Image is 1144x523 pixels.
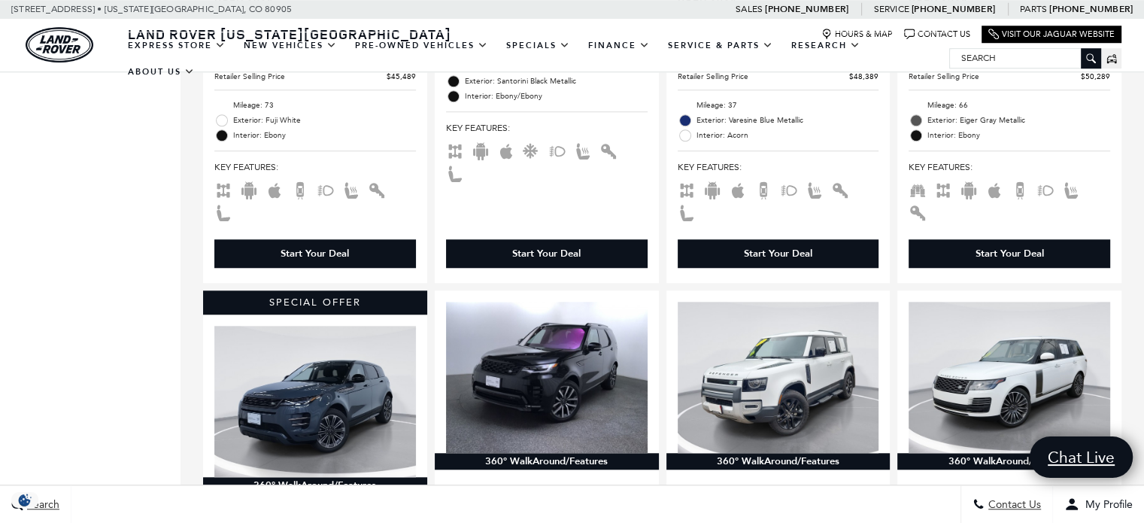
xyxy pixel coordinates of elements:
span: Third Row Seats [909,184,927,194]
li: Mileage: 66 [909,98,1110,113]
a: [PHONE_NUMBER] [912,3,995,15]
span: $50,289 [1081,71,1110,82]
a: Retailer Selling Price $50,289 [909,71,1110,82]
span: Backup Camera [1011,184,1029,194]
a: [STREET_ADDRESS] • [US_STATE][GEOGRAPHIC_DATA], CO 80905 [11,4,292,14]
a: land-rover [26,27,93,62]
div: Start Your Deal [976,247,1044,260]
div: 360° WalkAround/Features [666,453,891,470]
img: 2024 Land Rover Defender 110 S [678,302,879,453]
a: [PHONE_NUMBER] [1049,3,1133,15]
span: Key Features : [214,159,416,175]
input: Search [950,49,1100,67]
span: Apple Car-Play [985,184,1003,194]
span: Fog Lights [1036,184,1054,194]
div: Start Your Deal [214,239,416,268]
button: Open user profile menu [1053,485,1144,523]
a: Pre-Owned Vehicles [346,32,497,59]
span: Leather Seats [214,206,232,217]
span: Land Rover [US_STATE][GEOGRAPHIC_DATA] [128,25,451,43]
a: [PHONE_NUMBER] [765,3,848,15]
span: Backup Camera [754,184,772,194]
a: Research [782,32,869,59]
img: Opt-Out Icon [8,492,42,508]
span: Sales [736,4,763,14]
span: Backup Camera [291,184,309,194]
span: Heated Seats [1062,184,1080,194]
span: Interior: Ebony [233,128,416,143]
span: Keyless Entry [368,184,386,194]
a: Visit Our Jaguar Website [988,29,1115,40]
span: Contact Us [985,498,1041,511]
li: Mileage: 73 [214,98,416,113]
span: Fog Lights [317,184,335,194]
section: Click to Open Cookie Consent Modal [8,492,42,508]
div: Special Offer [203,290,427,315]
a: EXPRESS STORE [119,32,235,59]
span: My Profile [1079,498,1133,511]
span: Fog Lights [780,184,798,194]
span: Parts [1020,4,1047,14]
div: Start Your Deal [678,239,879,268]
span: Keyless Entry [909,206,927,217]
span: Exterior: Varesine Blue Metallic [696,113,879,128]
span: AWD [678,184,696,194]
img: 2023 Land Rover Discovery HSE R-Dynamic [446,302,648,453]
span: Keyless Entry [599,144,618,155]
span: Android Auto [960,184,978,194]
div: Start Your Deal [744,247,812,260]
span: Android Auto [240,184,258,194]
span: Interior: Ebony [927,128,1110,143]
span: Keyless Entry [831,184,849,194]
span: Android Auto [703,184,721,194]
a: About Us [119,59,204,85]
span: Fog Lights [548,144,566,155]
span: Interior: Acorn [696,128,879,143]
span: Exterior: Fuji White [233,113,416,128]
a: Service & Parts [659,32,782,59]
img: 2024 Land Rover Range Rover Evoque Dynamic [214,326,416,476]
span: Cooled Seats [523,144,541,155]
span: Heated Seats [806,184,824,194]
span: Android Auto [472,144,490,155]
span: Chat Live [1040,447,1122,467]
span: AWD [214,184,232,194]
div: 360° WalkAround/Features [897,453,1121,470]
span: AWD [446,144,464,155]
div: Start Your Deal [446,239,648,268]
span: Apple Car-Play [497,144,515,155]
span: Apple Car-Play [266,184,284,194]
a: Specials [497,32,579,59]
li: Mileage: 37 [678,98,879,113]
div: Start Your Deal [512,247,581,260]
img: Land Rover [26,27,93,62]
span: Key Features : [909,159,1110,175]
span: Retailer Selling Price [909,71,1081,82]
span: Apple Car-Play [729,184,747,194]
span: Key Features : [446,120,648,136]
span: Exterior: Eiger Gray Metallic [927,113,1110,128]
span: Key Features : [678,159,879,175]
a: Contact Us [904,29,970,40]
a: Land Rover [US_STATE][GEOGRAPHIC_DATA] [119,25,460,43]
img: 2021 Land Rover Range Rover Autobiography [909,302,1110,453]
a: Finance [579,32,659,59]
a: Hours & Map [821,29,893,40]
div: Start Your Deal [909,239,1110,268]
span: AWD [934,184,952,194]
span: Heated Seats [574,144,592,155]
div: Start Your Deal [281,247,349,260]
span: Heated Seats [342,184,360,194]
div: 360° WalkAround/Features [435,453,659,470]
a: New Vehicles [235,32,346,59]
span: Leather Seats [678,206,696,217]
div: 360° WalkAround/Features [203,477,427,494]
span: Interior: Ebony/Ebony [465,89,648,104]
nav: Main Navigation [119,32,949,85]
span: Leather Seats [446,167,464,178]
a: Chat Live [1030,436,1133,478]
span: Service [873,4,909,14]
